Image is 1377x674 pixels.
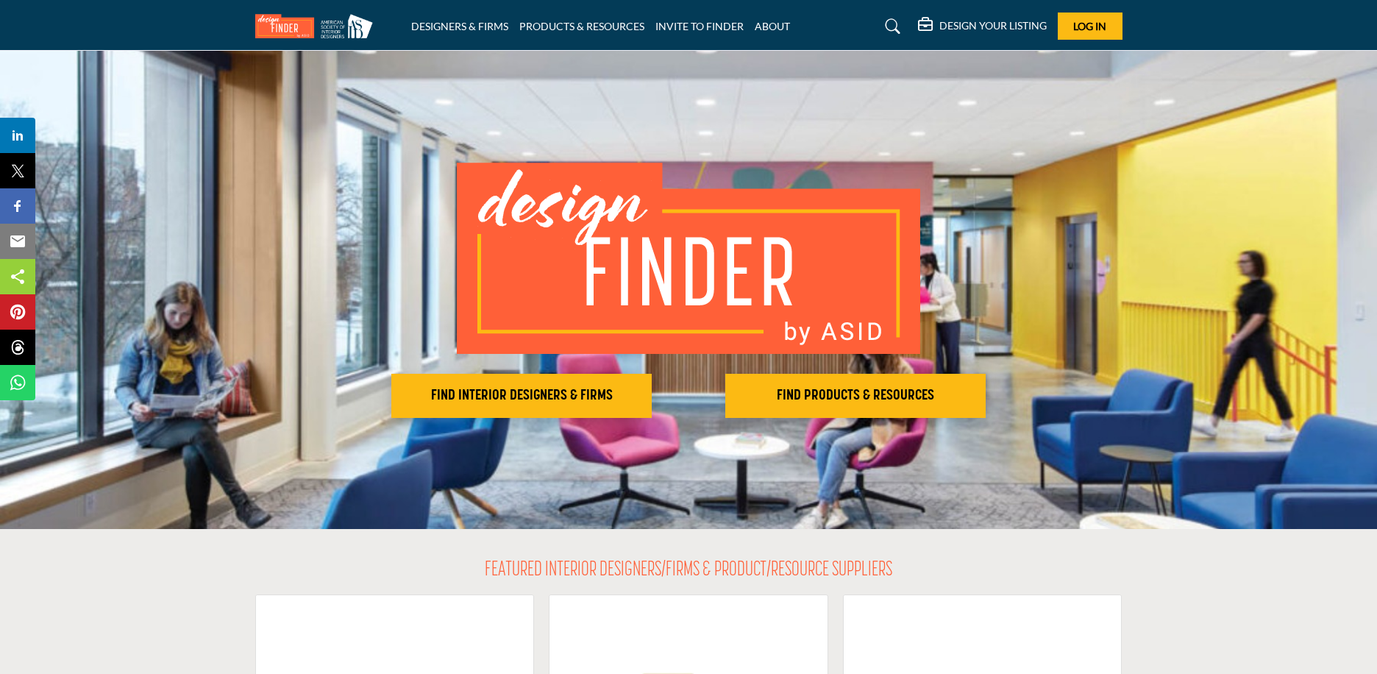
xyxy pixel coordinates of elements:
[1073,20,1106,32] span: Log In
[1058,13,1122,40] button: Log In
[485,558,892,583] h2: FEATURED INTERIOR DESIGNERS/FIRMS & PRODUCT/RESOURCE SUPPLIERS
[725,374,986,418] button: FIND PRODUCTS & RESOURCES
[457,163,920,354] img: image
[655,20,744,32] a: INVITE TO FINDER
[918,18,1047,35] div: DESIGN YOUR LISTING
[411,20,508,32] a: DESIGNERS & FIRMS
[871,15,910,38] a: Search
[396,387,647,405] h2: FIND INTERIOR DESIGNERS & FIRMS
[939,19,1047,32] h5: DESIGN YOUR LISTING
[255,14,380,38] img: Site Logo
[730,387,981,405] h2: FIND PRODUCTS & RESOURCES
[391,374,652,418] button: FIND INTERIOR DESIGNERS & FIRMS
[755,20,790,32] a: ABOUT
[519,20,644,32] a: PRODUCTS & RESOURCES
